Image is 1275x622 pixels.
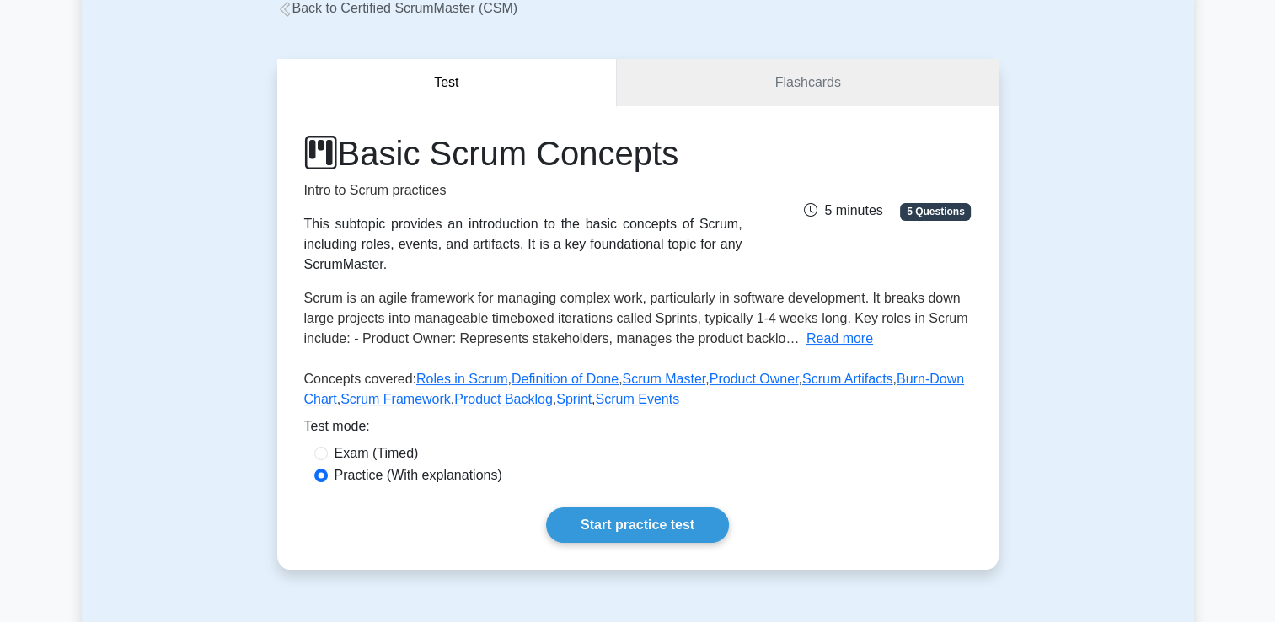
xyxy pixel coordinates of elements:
label: Exam (Timed) [335,443,419,464]
a: Scrum Master [622,372,705,386]
a: Product Owner [710,372,799,386]
span: 5 Questions [900,203,971,220]
a: Back to Certified ScrumMaster (CSM) [277,1,518,15]
div: This subtopic provides an introduction to the basic concepts of Scrum, including roles, events, a... [304,214,742,275]
button: Read more [806,329,873,349]
span: Scrum is an agile framework for managing complex work, particularly in software development. It b... [304,291,968,346]
a: Product Backlog [454,392,553,406]
a: Sprint [556,392,592,406]
h1: Basic Scrum Concepts [304,133,742,174]
button: Test [277,59,618,107]
p: Intro to Scrum practices [304,180,742,201]
p: Concepts covered: , , , , , , , , , [304,369,972,416]
a: Scrum Events [595,392,679,406]
span: 5 minutes [804,203,882,217]
a: Flashcards [617,59,998,107]
div: Test mode: [304,416,972,443]
a: Definition of Done [512,372,619,386]
a: Scrum Framework [340,392,451,406]
label: Practice (With explanations) [335,465,502,485]
a: Roles in Scrum [416,372,507,386]
a: Start practice test [546,507,729,543]
a: Scrum Artifacts [802,372,893,386]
